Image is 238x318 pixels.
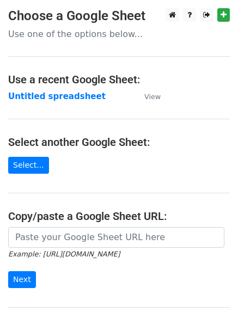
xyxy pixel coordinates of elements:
[144,93,161,101] small: View
[133,91,161,101] a: View
[8,210,230,223] h4: Copy/paste a Google Sheet URL:
[8,8,230,24] h3: Choose a Google Sheet
[8,136,230,149] h4: Select another Google Sheet:
[8,73,230,86] h4: Use a recent Google Sheet:
[8,250,120,258] small: Example: [URL][DOMAIN_NAME]
[8,91,106,101] a: Untitled spreadsheet
[8,227,224,248] input: Paste your Google Sheet URL here
[8,157,49,174] a: Select...
[8,28,230,40] p: Use one of the options below...
[8,271,36,288] input: Next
